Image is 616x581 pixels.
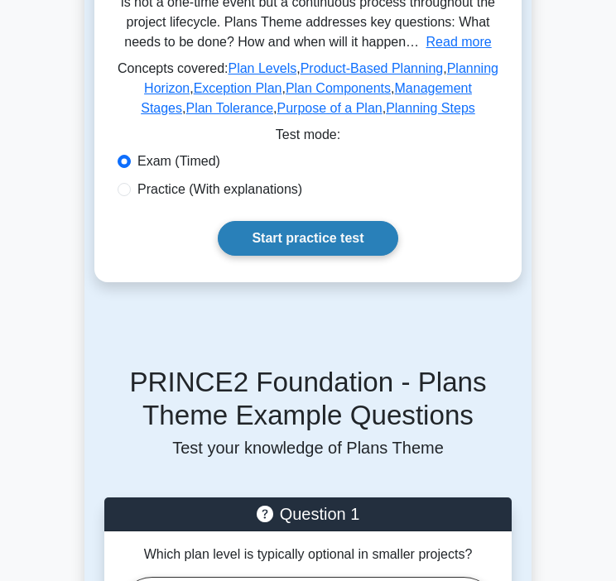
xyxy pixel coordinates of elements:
div: Test mode: [108,125,508,151]
label: Practice (With explanations) [137,180,302,199]
a: Planning Steps [386,101,475,115]
h5: Question 1 [118,504,498,524]
a: Plan Tolerance [185,101,273,115]
button: Read more [426,32,492,52]
a: Planning Horizon [144,61,498,95]
a: Exception Plan [194,81,282,95]
a: Plan Components [286,81,391,95]
a: Management Stages [141,81,472,115]
a: Product-Based Planning [301,61,444,75]
a: Purpose of a Plan [277,101,382,115]
h5: PRINCE2 Foundation - Plans Theme Example Questions [104,366,512,432]
p: Concepts covered: , , , , , , , , [108,59,508,125]
a: Plan Levels [228,61,296,75]
a: Start practice test [218,221,397,256]
p: Which plan level is typically optional in smaller projects? [118,545,498,564]
label: Exam (Timed) [137,151,220,171]
p: Test your knowledge of Plans Theme [104,438,512,458]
